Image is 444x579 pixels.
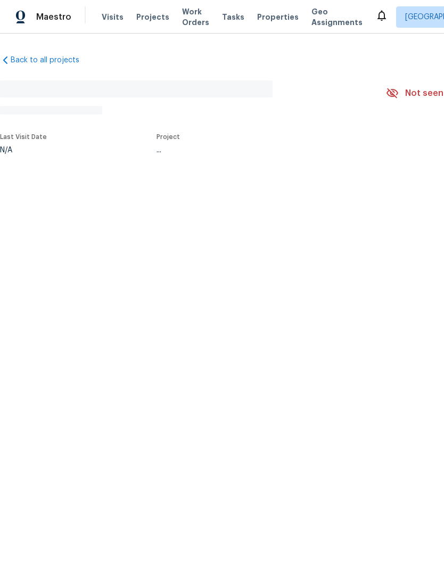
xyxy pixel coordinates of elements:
[136,12,169,22] span: Projects
[157,146,361,154] div: ...
[257,12,299,22] span: Properties
[36,12,71,22] span: Maestro
[102,12,124,22] span: Visits
[157,134,180,140] span: Project
[222,13,244,21] span: Tasks
[182,6,209,28] span: Work Orders
[311,6,363,28] span: Geo Assignments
